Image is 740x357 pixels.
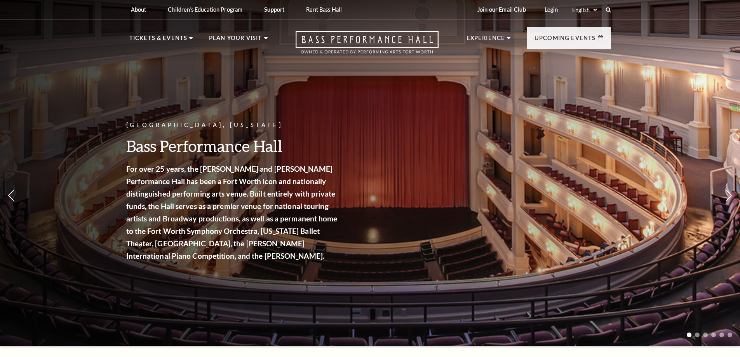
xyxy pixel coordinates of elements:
[131,6,146,13] p: About
[306,6,342,13] p: Rent Bass Hall
[571,6,598,14] select: Select:
[264,6,284,13] p: Support
[126,136,340,156] h3: Bass Performance Hall
[209,33,262,47] p: Plan Your Visit
[535,33,596,47] p: Upcoming Events
[168,6,242,13] p: Children's Education Program
[126,164,338,260] strong: For over 25 years, the [PERSON_NAME] and [PERSON_NAME] Performance Hall has been a Fort Worth ico...
[129,33,188,47] p: Tickets & Events
[126,120,340,130] p: [GEOGRAPHIC_DATA], [US_STATE]
[467,33,505,47] p: Experience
